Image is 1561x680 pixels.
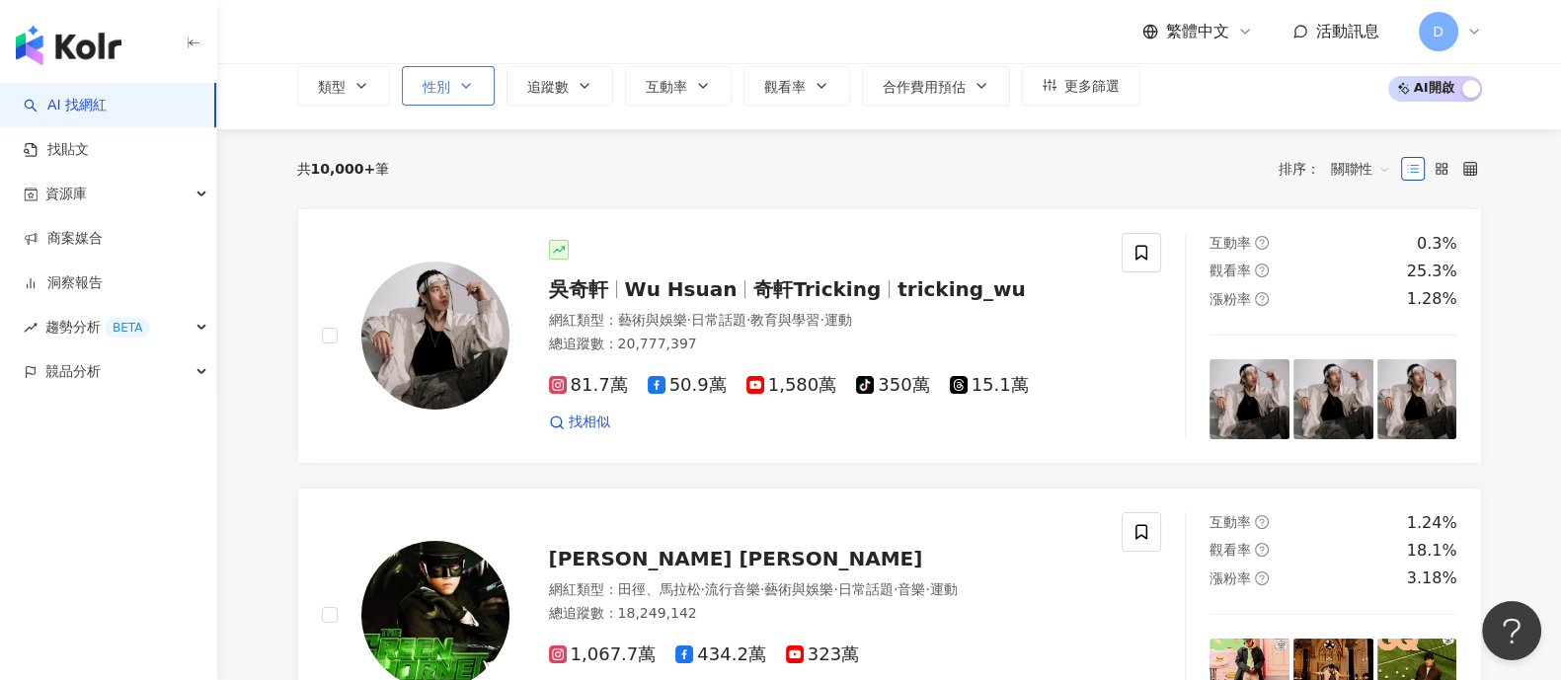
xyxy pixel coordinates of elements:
[786,644,859,665] span: 323萬
[1255,292,1269,306] span: question-circle
[1407,288,1457,310] div: 1.28%
[746,375,837,396] span: 1,580萬
[648,375,727,396] span: 50.9萬
[691,312,746,328] span: 日常話題
[824,312,852,328] span: 運動
[549,580,1099,600] div: 網紅類型 ：
[24,229,103,249] a: 商案媒合
[760,581,764,597] span: ·
[24,140,89,160] a: 找貼文
[687,312,691,328] span: ·
[549,277,608,301] span: 吳奇軒
[311,161,376,177] span: 10,000+
[402,66,495,106] button: 性別
[1210,542,1251,558] span: 觀看率
[45,349,101,394] span: 競品分析
[45,305,150,349] span: 趨勢分析
[1210,514,1251,530] span: 互動率
[1210,263,1251,278] span: 觀看率
[549,335,1099,354] div: 總追蹤數 ： 20,777,397
[625,277,738,301] span: Wu Hsuan
[24,96,107,115] a: searchAI 找網紅
[764,581,833,597] span: 藝術與娛樂
[1210,570,1251,586] span: 漲粉率
[507,66,613,106] button: 追蹤數
[862,66,1010,106] button: 合作費用預估
[898,581,925,597] span: 音樂
[1166,21,1229,42] span: 繁體中文
[1331,153,1390,185] span: 關聯性
[1210,291,1251,307] span: 漲粉率
[820,312,823,328] span: ·
[16,26,121,65] img: logo
[549,604,1099,624] div: 總追蹤數 ： 18,249,142
[45,172,87,216] span: 資源庫
[618,312,687,328] span: 藝術與娛樂
[898,277,1026,301] span: tricking_wu
[361,262,509,410] img: KOL Avatar
[705,581,760,597] span: 流行音樂
[1255,515,1269,529] span: question-circle
[423,79,450,95] span: 性別
[24,273,103,293] a: 洞察報告
[930,581,958,597] span: 運動
[753,277,881,301] span: 奇軒Tricking
[950,375,1029,396] span: 15.1萬
[1210,359,1289,439] img: post-image
[1482,601,1541,660] iframe: Help Scout Beacon - Open
[675,644,766,665] span: 434.2萬
[527,79,569,95] span: 追蹤數
[1255,571,1269,585] span: question-circle
[1255,236,1269,250] span: question-circle
[856,375,929,396] span: 350萬
[743,66,850,106] button: 觀看率
[883,79,966,95] span: 合作費用預估
[24,321,38,335] span: rise
[701,581,705,597] span: ·
[1377,359,1457,439] img: post-image
[105,318,150,338] div: BETA
[549,375,628,396] span: 81.7萬
[549,547,923,570] span: [PERSON_NAME] [PERSON_NAME]
[297,66,390,106] button: 類型
[1279,153,1401,185] div: 排序：
[925,581,929,597] span: ·
[1255,264,1269,277] span: question-circle
[646,79,687,95] span: 互動率
[1417,233,1457,255] div: 0.3%
[1433,21,1444,42] span: D
[838,581,894,597] span: 日常話題
[1407,512,1457,534] div: 1.24%
[1293,359,1373,439] img: post-image
[833,581,837,597] span: ·
[569,413,610,432] span: 找相似
[297,208,1482,464] a: KOL Avatar吳奇軒Wu Hsuan奇軒Trickingtricking_wu網紅類型：藝術與娛樂·日常話題·教育與學習·運動總追蹤數：20,777,39781.7萬50.9萬1,580萬...
[1255,543,1269,557] span: question-circle
[746,312,750,328] span: ·
[297,161,390,177] div: 共 筆
[625,66,732,106] button: 互動率
[549,644,657,665] span: 1,067.7萬
[750,312,820,328] span: 教育與學習
[549,413,610,432] a: 找相似
[318,79,346,95] span: 類型
[618,581,701,597] span: 田徑、馬拉松
[1407,567,1457,589] div: 3.18%
[1022,66,1140,106] button: 更多篩選
[1407,540,1457,562] div: 18.1%
[894,581,898,597] span: ·
[1064,78,1120,94] span: 更多篩選
[1407,261,1457,282] div: 25.3%
[549,311,1099,331] div: 網紅類型 ：
[764,79,806,95] span: 觀看率
[1316,22,1379,40] span: 活動訊息
[1210,235,1251,251] span: 互動率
